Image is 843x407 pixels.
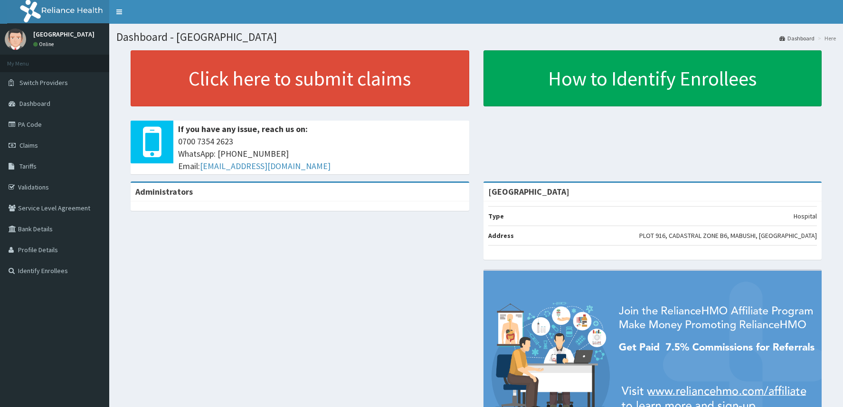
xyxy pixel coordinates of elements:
span: Dashboard [19,99,50,108]
h1: Dashboard - [GEOGRAPHIC_DATA] [116,31,836,43]
b: If you have any issue, reach us on: [178,123,308,134]
li: Here [815,34,836,42]
p: PLOT 916, CADASTRAL ZONE B6, MABUSHI, [GEOGRAPHIC_DATA] [639,231,817,240]
a: How to Identify Enrollees [483,50,822,106]
a: [EMAIL_ADDRESS][DOMAIN_NAME] [200,161,331,171]
a: Click here to submit claims [131,50,469,106]
p: Hospital [794,211,817,221]
b: Address [488,231,514,240]
span: Tariffs [19,162,37,170]
strong: [GEOGRAPHIC_DATA] [488,186,569,197]
span: Switch Providers [19,78,68,87]
a: Dashboard [779,34,815,42]
span: 0700 7354 2623 WhatsApp: [PHONE_NUMBER] Email: [178,135,464,172]
a: Online [33,41,56,47]
span: Claims [19,141,38,150]
img: User Image [5,28,26,50]
p: [GEOGRAPHIC_DATA] [33,31,95,38]
b: Administrators [135,186,193,197]
b: Type [488,212,504,220]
